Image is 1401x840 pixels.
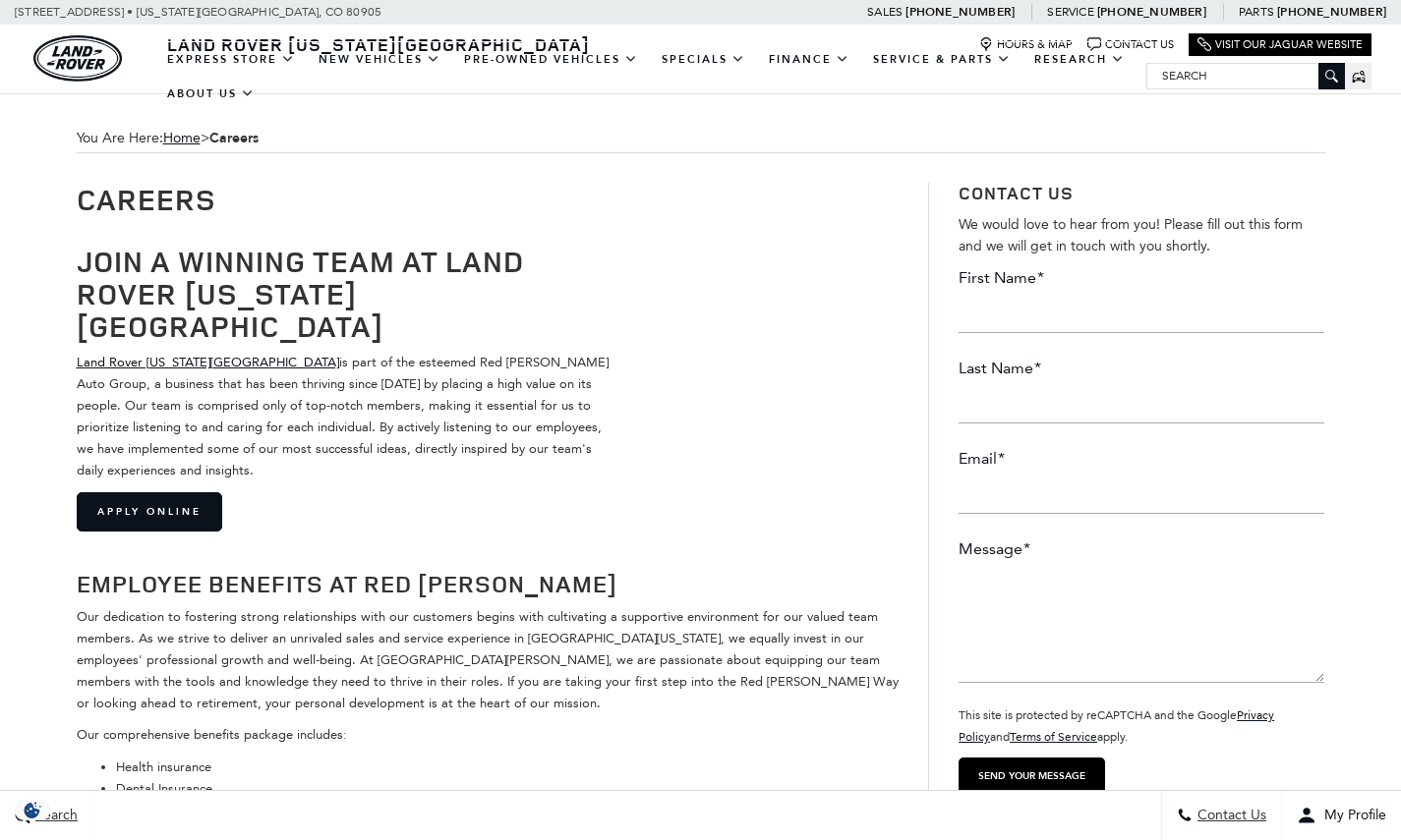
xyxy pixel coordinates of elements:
[307,42,452,77] a: New Vehicles
[979,37,1073,52] a: Hours & Map
[867,5,903,19] span: Sales
[77,183,900,215] h1: Careers
[15,5,381,19] a: [STREET_ADDRESS] • [US_STATE][GEOGRAPHIC_DATA], CO 80905
[155,32,602,56] a: Land Rover [US_STATE][GEOGRAPHIC_DATA]
[1022,42,1137,77] a: Research
[959,538,1030,560] label: Message
[167,32,590,56] span: Land Rover [US_STATE][GEOGRAPHIC_DATA]
[10,800,55,820] img: Opt-Out Icon
[77,352,615,482] p: is part of the esteemed Red [PERSON_NAME] Auto Group, a business that has been thriving since [DA...
[116,756,900,778] li: Health insurance
[1097,4,1206,20] a: [PHONE_NUMBER]
[33,35,122,82] a: land-rover
[1316,808,1386,824] span: My Profile
[1197,37,1363,52] a: Visit Our Jaguar Website
[959,708,1274,744] small: This site is protected by reCAPTCHA and the Google and apply.
[1193,808,1266,824] span: Contact Us
[1239,5,1274,19] span: Parts
[1047,5,1093,19] span: Service
[77,606,900,714] p: Our dedication to fostering strong relationships with our customers begins with cultivating a sup...
[33,35,122,82] img: Land Rover
[452,42,650,77] a: Pre-Owned Vehicles
[155,42,307,77] a: EXPRESS STORE
[155,77,266,111] a: About Us
[163,130,259,146] span: >
[77,241,524,346] strong: Join a Winning Team at Land Rover [US_STATE][GEOGRAPHIC_DATA]
[905,4,1015,20] a: [PHONE_NUMBER]
[1010,730,1097,744] a: Terms of Service
[959,216,1303,254] span: We would love to hear from you! Please fill out this form and we will get in touch with you shortly.
[77,724,900,746] p: Our comprehensive benefits package includes:
[155,42,1146,111] nav: Main Navigation
[1282,791,1401,840] button: Open user profile menu
[650,42,757,77] a: Specials
[959,267,1044,289] label: First Name
[77,492,222,532] a: Apply Online
[10,800,55,820] section: Click to Open Cookie Consent Modal
[77,355,339,369] a: Land Rover [US_STATE][GEOGRAPHIC_DATA]
[163,130,201,146] a: Home
[116,778,900,800] li: Dental Insurance
[959,448,1005,470] label: Email
[959,757,1105,795] input: Send your message
[77,568,617,599] strong: Employee Benefits at Red [PERSON_NAME]
[1277,4,1386,20] a: [PHONE_NUMBER]
[1147,64,1344,87] input: Search
[861,42,1022,77] a: Service & Parts
[959,183,1324,204] h3: Contact Us
[757,42,861,77] a: Finance
[209,129,259,147] strong: Careers
[1087,37,1174,52] a: Contact Us
[77,124,1325,153] div: Breadcrumbs
[77,124,1325,153] span: You Are Here:
[959,358,1041,379] label: Last Name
